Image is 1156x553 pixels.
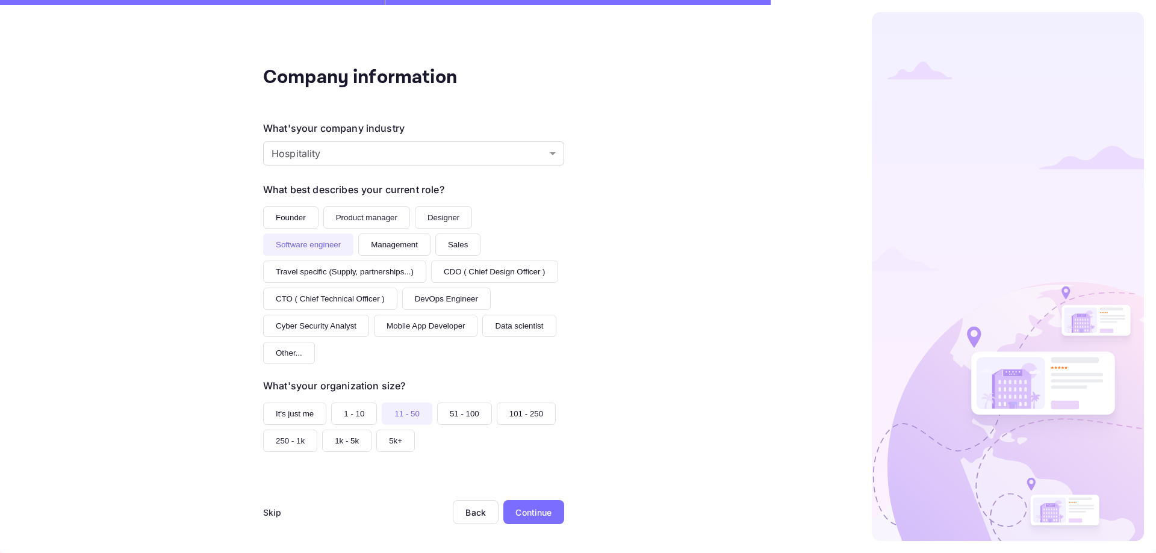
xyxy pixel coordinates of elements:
button: 1 - 10 [331,403,377,425]
button: Designer [415,206,472,229]
button: Product manager [323,206,410,229]
div: Back [465,507,486,517]
button: Travel specific (Supply, partnerships...) [263,261,426,283]
button: Founder [263,206,319,229]
button: DevOps Engineer [402,288,491,310]
button: Management [358,233,430,256]
div: Without label [263,141,564,165]
button: 1k - 5k [322,430,371,452]
button: 11 - 50 [382,403,432,425]
div: Continue [515,506,552,519]
button: 250 - 1k [263,430,317,452]
button: Mobile App Developer [374,315,477,337]
button: 51 - 100 [437,403,492,425]
button: Software engineer [263,233,353,256]
button: Other... [263,342,315,364]
button: 101 - 250 [497,403,556,425]
div: What's your company industry [263,121,405,135]
button: It's just me [263,403,326,425]
div: Company information [263,63,504,92]
div: What best describes your current role? [263,182,444,197]
div: What's your organization size? [263,378,405,393]
button: CDO ( Chief Design Officer ) [431,261,558,283]
button: Cyber Security Analyst [263,315,369,337]
button: Data scientist [482,315,556,337]
button: Sales [435,233,480,256]
button: CTO ( Chief Technical Officer ) [263,288,397,310]
img: logo [872,12,1144,541]
button: 5k+ [376,430,415,452]
div: Skip [263,506,282,519]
